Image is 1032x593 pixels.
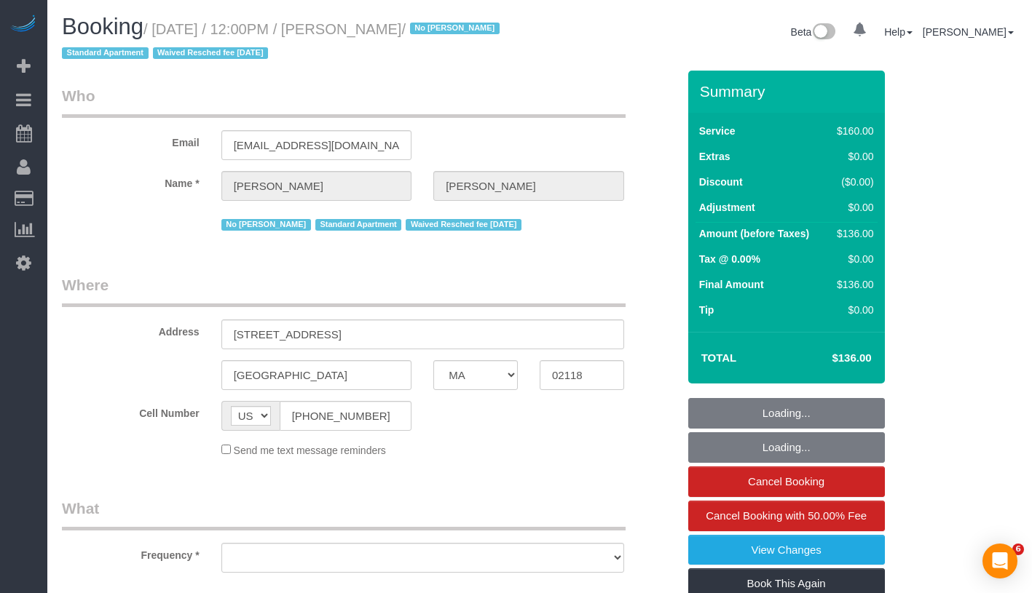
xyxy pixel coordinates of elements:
[221,360,412,390] input: City
[153,47,269,59] span: Waived Resched fee [DATE]
[688,535,885,565] a: View Changes
[706,509,867,522] span: Cancel Booking with 50.00% Fee
[62,47,149,59] span: Standard Apartment
[51,401,210,421] label: Cell Number
[62,274,626,307] legend: Where
[315,219,402,231] span: Standard Apartment
[433,171,624,201] input: Last Name
[831,277,873,292] div: $136.00
[831,252,873,266] div: $0.00
[700,83,878,100] h3: Summary
[406,219,521,231] span: Waived Resched fee [DATE]
[1012,544,1024,555] span: 6
[9,15,38,35] img: Automaid Logo
[699,149,730,164] label: Extras
[884,26,913,38] a: Help
[688,466,885,497] a: Cancel Booking
[221,130,412,160] input: Email
[51,130,210,150] label: Email
[788,352,871,365] h4: $136.00
[699,200,755,215] label: Adjustment
[831,175,873,189] div: ($0.00)
[699,124,736,138] label: Service
[51,319,210,339] label: Address
[699,252,760,266] label: Tax @ 0.00%
[221,219,311,231] span: No [PERSON_NAME]
[699,303,714,317] label: Tip
[62,21,504,62] small: / [DATE] / 12:00PM / [PERSON_NAME]
[410,23,500,34] span: No [PERSON_NAME]
[51,543,210,562] label: Frequency *
[831,200,873,215] div: $0.00
[701,351,737,364] strong: Total
[831,226,873,241] div: $136.00
[688,501,885,531] a: Cancel Booking with 50.00% Fee
[51,171,210,191] label: Name *
[699,277,764,292] label: Final Amount
[831,303,873,317] div: $0.00
[791,26,836,38] a: Beta
[280,401,412,431] input: Cell Number
[699,226,809,241] label: Amount (before Taxes)
[62,85,626,118] legend: Who
[831,124,873,138] div: $160.00
[62,498,626,530] legend: What
[234,445,386,456] span: Send me text message reminders
[923,26,1014,38] a: [PERSON_NAME]
[62,14,143,39] span: Booking
[831,149,873,164] div: $0.00
[811,23,835,42] img: New interface
[221,171,412,201] input: First Name
[540,360,624,390] input: Zip Code
[699,175,743,189] label: Discount
[982,544,1017,578] div: Open Intercom Messenger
